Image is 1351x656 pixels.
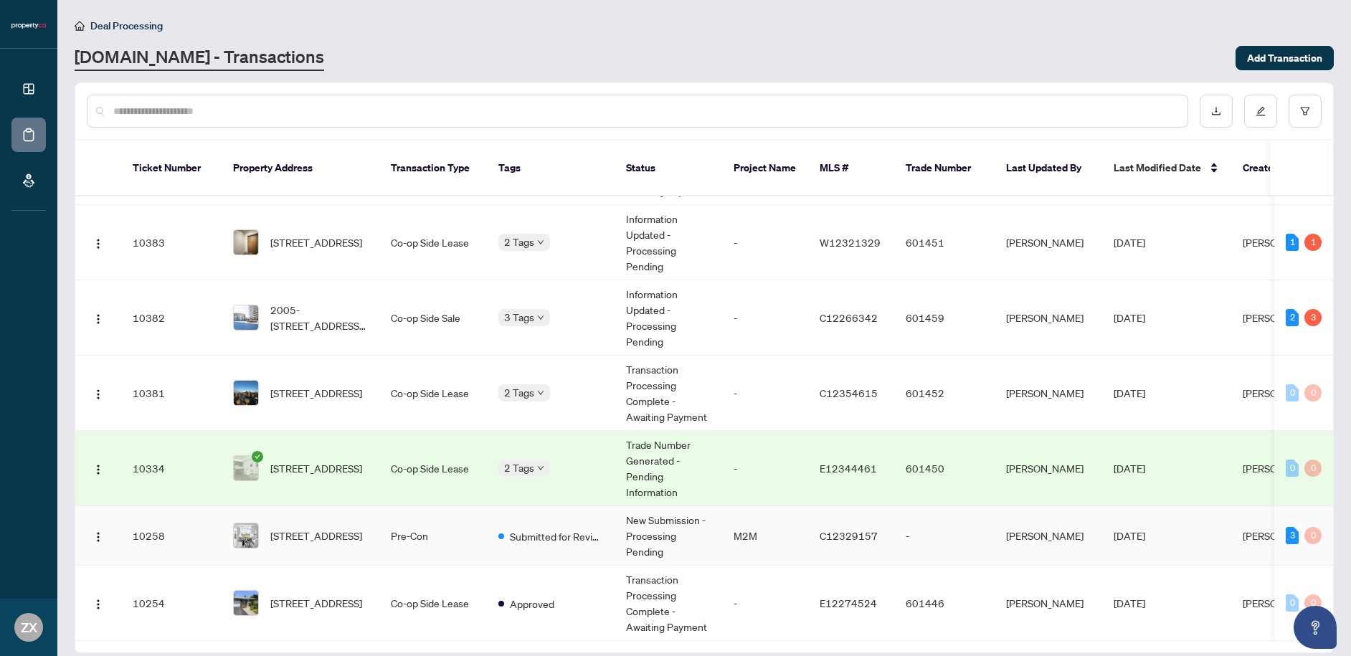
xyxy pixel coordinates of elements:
[1114,529,1145,542] span: [DATE]
[820,236,881,249] span: W12321329
[504,234,534,250] span: 2 Tags
[121,280,222,356] td: 10382
[722,280,808,356] td: -
[510,596,554,612] span: Approved
[820,386,878,399] span: C12354615
[1114,386,1145,399] span: [DATE]
[93,599,104,610] img: Logo
[1286,527,1299,544] div: 3
[615,506,722,566] td: New Submission - Processing Pending
[93,531,104,543] img: Logo
[234,230,258,255] img: thumbnail-img
[995,566,1102,641] td: [PERSON_NAME]
[75,21,85,31] span: home
[234,591,258,615] img: thumbnail-img
[1247,47,1322,70] span: Add Transaction
[234,456,258,480] img: thumbnail-img
[510,528,603,544] span: Submitted for Review
[537,239,544,246] span: down
[615,566,722,641] td: Transaction Processing Complete - Awaiting Payment
[121,205,222,280] td: 10383
[1294,606,1337,649] button: Open asap
[379,141,487,196] th: Transaction Type
[234,523,258,548] img: thumbnail-img
[1114,596,1145,609] span: [DATE]
[894,205,995,280] td: 601451
[722,205,808,280] td: -
[87,591,110,614] button: Logo
[87,381,110,404] button: Logo
[995,356,1102,431] td: [PERSON_NAME]
[722,356,808,431] td: -
[270,595,362,611] span: [STREET_ADDRESS]
[1243,462,1320,475] span: [PERSON_NAME]
[1304,234,1322,251] div: 1
[75,45,324,71] a: [DOMAIN_NAME] - Transactions
[1304,527,1322,544] div: 0
[820,596,877,609] span: E12274524
[21,617,37,637] span: ZX
[270,302,368,333] span: 2005-[STREET_ADDRESS][PERSON_NAME]
[894,566,995,641] td: 601446
[121,431,222,506] td: 10334
[1304,594,1322,612] div: 0
[1114,160,1201,176] span: Last Modified Date
[894,431,995,506] td: 601450
[1211,106,1221,116] span: download
[537,389,544,396] span: down
[1286,234,1299,251] div: 1
[995,280,1102,356] td: [PERSON_NAME]
[121,356,222,431] td: 10381
[379,506,487,566] td: Pre-Con
[270,528,362,543] span: [STREET_ADDRESS]
[379,280,487,356] td: Co-op Side Sale
[93,389,104,400] img: Logo
[93,313,104,325] img: Logo
[222,141,379,196] th: Property Address
[1304,309,1322,326] div: 3
[820,311,878,324] span: C12266342
[1114,462,1145,475] span: [DATE]
[1236,46,1334,70] button: Add Transaction
[504,384,534,401] span: 2 Tags
[995,431,1102,506] td: [PERSON_NAME]
[504,460,534,476] span: 2 Tags
[87,231,110,254] button: Logo
[504,309,534,325] span: 3 Tags
[93,464,104,475] img: Logo
[1114,311,1145,324] span: [DATE]
[270,460,362,476] span: [STREET_ADDRESS]
[894,356,995,431] td: 601452
[894,280,995,356] td: 601459
[820,462,877,475] span: E12344461
[1114,236,1145,249] span: [DATE]
[722,431,808,506] td: -
[1243,236,1320,249] span: [PERSON_NAME]
[820,529,878,542] span: C12329157
[1244,95,1277,128] button: edit
[1304,384,1322,401] div: 0
[1231,141,1317,196] th: Created By
[379,356,487,431] td: Co-op Side Lease
[722,506,808,566] td: M2M
[270,385,362,401] span: [STREET_ADDRESS]
[90,19,163,32] span: Deal Processing
[1286,460,1299,477] div: 0
[995,141,1102,196] th: Last Updated By
[1286,384,1299,401] div: 0
[1243,529,1320,542] span: [PERSON_NAME]
[121,566,222,641] td: 10254
[379,566,487,641] td: Co-op Side Lease
[487,141,615,196] th: Tags
[615,280,722,356] td: Information Updated - Processing Pending
[615,431,722,506] td: Trade Number Generated - Pending Information
[722,141,808,196] th: Project Name
[1289,95,1322,128] button: filter
[379,205,487,280] td: Co-op Side Lease
[615,205,722,280] td: Information Updated - Processing Pending
[1243,311,1320,324] span: [PERSON_NAME]
[1286,309,1299,326] div: 2
[270,234,362,250] span: [STREET_ADDRESS]
[121,141,222,196] th: Ticket Number
[1243,596,1320,609] span: [PERSON_NAME]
